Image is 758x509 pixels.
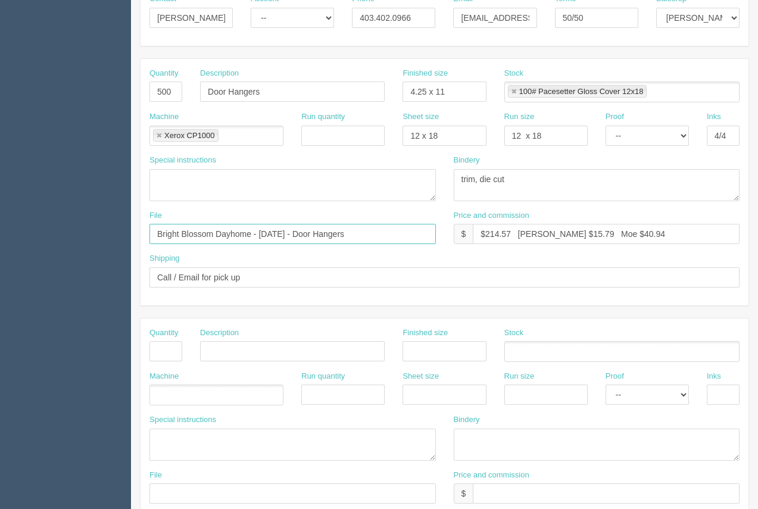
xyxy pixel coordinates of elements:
div: 100# Pacesetter Gloss Cover 12x18 [519,88,644,95]
div: $ [454,224,473,244]
label: Quantity [149,68,178,79]
label: Price and commission [454,470,529,481]
label: Run size [504,371,535,382]
label: Special instructions [149,155,216,166]
label: Run quantity [301,371,345,382]
label: Sheet size [403,111,439,123]
label: Stock [504,68,524,79]
label: Sheet size [403,371,439,382]
label: Proof [606,111,624,123]
label: Description [200,327,239,339]
label: Inks [707,371,721,382]
label: Machine [149,371,179,382]
label: Bindery [454,155,480,166]
label: Inks [707,111,721,123]
label: Shipping [149,253,180,264]
label: File [149,210,162,221]
label: Description [200,68,239,79]
label: Special instructions [149,414,216,426]
label: Stock [504,327,524,339]
label: Bindery [454,414,480,426]
label: Finished size [403,327,448,339]
label: Proof [606,371,624,382]
label: File [149,470,162,481]
label: Quantity [149,327,178,339]
div: $ [454,483,473,504]
label: Price and commission [454,210,529,221]
label: Run size [504,111,535,123]
div: Xerox CP1000 [164,132,215,139]
label: Machine [149,111,179,123]
label: Run quantity [301,111,345,123]
label: Finished size [403,68,448,79]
